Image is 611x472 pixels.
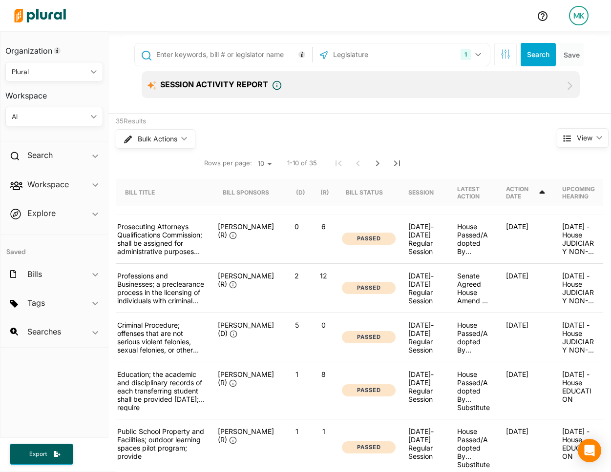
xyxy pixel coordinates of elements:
p: [DATE] - House JUDICIARY NON-CIVIL [562,321,595,354]
div: Senate Agreed House Amend or Sub [449,272,498,305]
div: (D) [296,179,305,206]
div: MK [569,6,589,25]
button: Passed [342,233,396,245]
button: Search [521,43,556,66]
div: House Passed/Adopted By Substitute [449,370,498,411]
span: [PERSON_NAME] (D) [218,321,274,337]
div: Tooltip anchor [53,46,62,55]
span: 1-10 of 35 [287,158,317,168]
p: [DATE] - House EDUCATION [562,427,595,460]
div: Open Intercom Messenger [578,439,601,462]
div: (D) [296,189,305,196]
h3: Workspace [5,81,103,103]
p: 5 [287,321,306,329]
p: [DATE] - House EDUCATION [562,370,595,403]
div: Action Date [506,185,538,200]
h3: Organization [5,37,103,58]
div: Education; the academic and disciplinary records of each transferring student shall be provided [... [112,370,210,411]
div: House Passed/Adopted By Substitute [449,222,498,256]
input: Enter keywords, bill # or legislator name [155,45,309,64]
h2: Bills [27,269,42,279]
p: 0 [314,321,333,329]
div: Bill Status [346,179,392,206]
div: Bill Sponsors [223,189,269,196]
span: Search Filters [501,49,510,58]
p: 0 [287,222,306,231]
span: Export [22,450,54,458]
div: Bill Title [125,179,164,206]
div: Plural [12,67,87,77]
h2: Search [27,150,53,160]
div: Prosecuting Attorneys Qualifications Commission; shall be assigned for administrative purposes on... [112,222,210,256]
a: MK [561,2,596,29]
button: Bulk Actions [116,129,195,149]
p: 1 [287,427,306,435]
div: [DATE]-[DATE] Regular Session [408,222,442,256]
div: Professions and Businesses; a preclearance process in the licensing of individuals with criminal ... [112,272,210,305]
p: [DATE] - House JUDICIARY NON-CIVIL [562,272,595,305]
button: Passed [342,384,396,396]
p: 6 [314,222,333,231]
div: [DATE] [498,427,554,468]
p: 2 [287,272,306,280]
h2: Workspace [27,179,69,190]
div: Tooltip anchor [297,50,306,59]
p: [DATE] - House JUDICIARY NON-CIVIL [562,222,595,256]
div: [DATE]-[DATE] Regular Session [408,370,442,403]
p: 1 [287,370,306,378]
div: [DATE] [498,370,554,411]
button: Last Page [387,154,407,173]
div: Upcoming Hearing [562,179,604,206]
div: House Passed/Adopted By Substitute [449,427,498,468]
button: First Page [329,154,348,173]
div: AI [12,112,87,122]
span: [PERSON_NAME] (R) [218,370,274,387]
h2: Searches [27,326,61,337]
div: [DATE] [498,272,554,305]
span: [PERSON_NAME] (R) [218,272,274,288]
p: 12 [314,272,333,280]
div: Session [408,179,442,206]
div: Public School Property and Facilities; outdoor learning spaces pilot program; provide [112,427,210,468]
div: Latest Action [457,185,490,200]
span: Bulk Actions [138,136,177,142]
span: [PERSON_NAME] (R) [218,222,274,239]
div: Bill Sponsors [223,179,269,206]
div: 1 [461,49,471,60]
div: 35 Results [116,117,520,126]
button: Next Page [368,154,387,173]
input: Legislature [332,45,437,64]
div: [DATE]-[DATE] Regular Session [408,321,442,354]
div: [DATE] [498,321,554,354]
div: (R) [320,179,329,206]
div: Upcoming Hearing [562,185,595,200]
h4: Saved [0,235,108,259]
h2: Tags [27,297,45,308]
button: 1 [457,45,487,64]
div: [DATE]-[DATE] Regular Session [408,272,442,305]
button: Export [10,444,73,465]
h2: Explore [27,208,56,218]
div: Action Date [506,179,547,206]
div: Bill Status [346,189,383,196]
div: Criminal Procedure; offenses that are not serious violent felonies, sexual felonies, or other cer... [112,321,210,354]
p: 1 [314,427,333,435]
div: [DATE]-[DATE] Regular Session [408,427,442,460]
button: Save [560,43,584,66]
span: View [577,133,592,143]
div: Bill Title [125,189,155,196]
div: (R) [320,189,329,196]
span: [PERSON_NAME] (R) [218,427,274,444]
p: 8 [314,370,333,378]
button: Passed [342,331,396,343]
div: House Passed/Adopted By Substitute [449,321,498,354]
button: Previous Page [348,154,368,173]
span: Rows per page: [204,158,252,168]
div: [DATE] [498,222,554,256]
span: Session Activity Report [160,79,268,89]
div: Session [408,189,434,196]
div: Latest Action [457,179,490,206]
button: Passed [342,441,396,453]
button: Passed [342,282,396,294]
